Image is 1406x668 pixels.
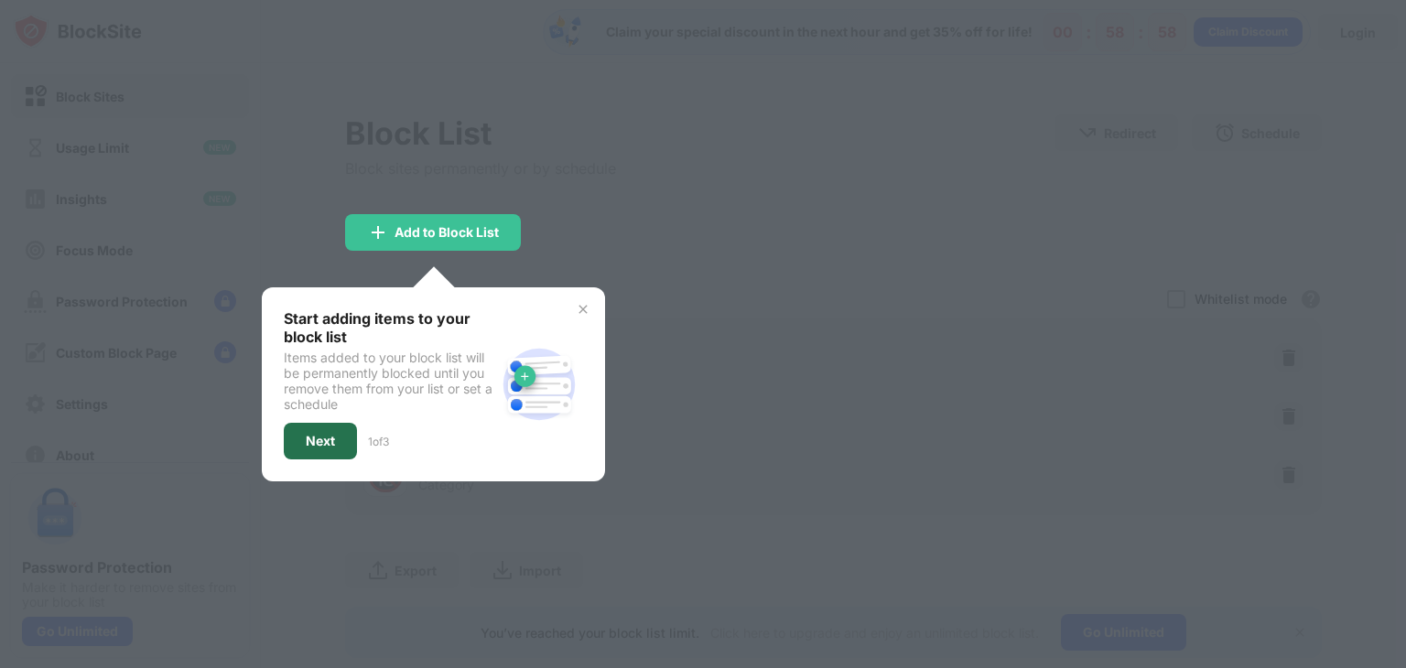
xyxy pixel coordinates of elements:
[306,434,335,448] div: Next
[495,340,583,428] img: block-site.svg
[284,350,495,412] div: Items added to your block list will be permanently blocked until you remove them from your list o...
[368,435,389,448] div: 1 of 3
[576,302,590,317] img: x-button.svg
[284,309,495,346] div: Start adding items to your block list
[395,225,499,240] div: Add to Block List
